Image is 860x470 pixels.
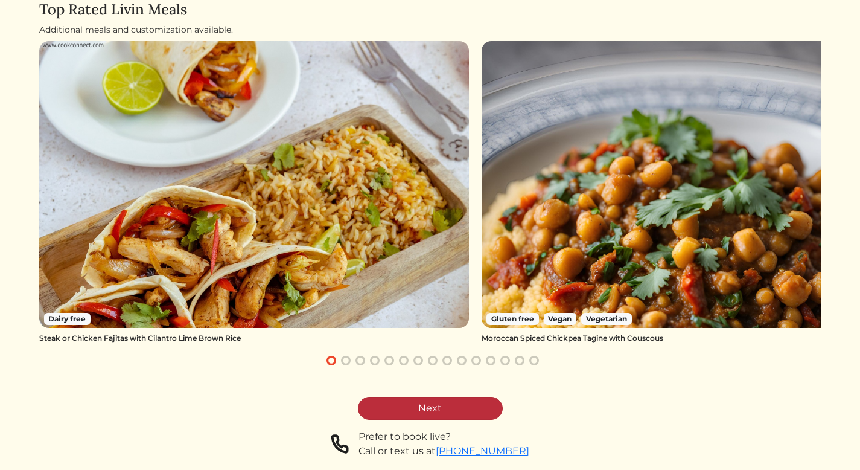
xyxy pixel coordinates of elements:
div: Prefer to book live? [358,430,529,444]
div: Steak or Chicken Fajitas with Cilantro Lime Brown Rice [39,333,470,344]
span: Dairy free [44,313,91,325]
div: Call or text us at [358,444,529,459]
span: Vegan [544,313,577,325]
span: Gluten free [486,313,539,325]
h4: Top Rated Livin Meals [39,1,821,19]
img: phone-a8f1853615f4955a6c6381654e1c0f7430ed919b147d78756318837811cda3a7.svg [331,430,349,459]
div: Additional meals and customization available. [39,24,821,36]
a: [PHONE_NUMBER] [436,445,529,457]
a: Next [358,397,503,420]
img: Steak or Chicken Fajitas with Cilantro Lime Brown Rice [39,41,470,328]
span: Vegetarian [581,313,632,325]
